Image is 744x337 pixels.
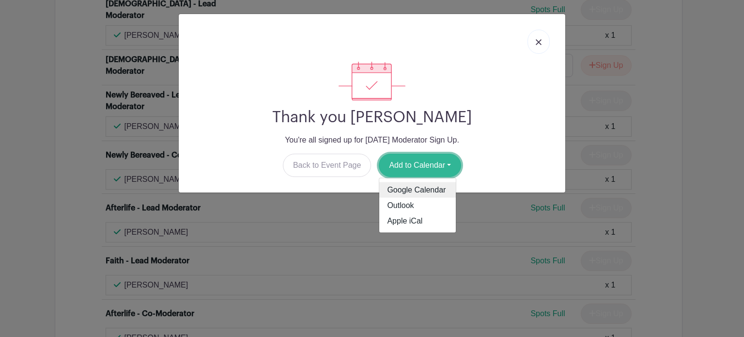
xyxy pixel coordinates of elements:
a: Back to Event Page [283,154,372,177]
a: Google Calendar [379,182,456,198]
a: Outlook [379,198,456,213]
a: Apple iCal [379,213,456,229]
h2: Thank you [PERSON_NAME] [186,108,558,127]
button: Add to Calendar [379,154,461,177]
img: close_button-5f87c8562297e5c2d7936805f587ecaba9071eb48480494691a3f1689db116b3.svg [536,39,542,45]
img: signup_complete-c468d5dda3e2740ee63a24cb0ba0d3ce5d8a4ecd24259e683200fb1569d990c8.svg [339,62,405,100]
p: You're all signed up for [DATE] Moderator Sign Up. [186,134,558,146]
